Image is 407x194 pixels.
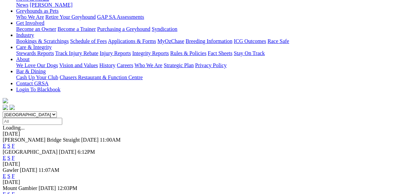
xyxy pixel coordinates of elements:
a: F [12,143,15,149]
a: Industry [16,32,34,38]
a: S [7,155,10,161]
a: Greyhounds as Pets [16,8,59,14]
div: Get Involved [16,26,404,32]
a: Injury Reports [100,50,131,56]
a: S [7,143,10,149]
a: History [99,62,115,68]
a: Applications & Forms [108,38,156,44]
a: Cash Up Your Club [16,75,58,80]
a: Careers [117,62,133,68]
a: E [3,173,6,179]
a: Get Involved [16,20,44,26]
img: facebook.svg [3,105,8,110]
a: E [3,143,6,149]
a: Rules & Policies [170,50,207,56]
a: F [12,155,15,161]
div: About [16,62,404,68]
a: Retire Your Greyhound [45,14,96,20]
div: [DATE] [3,179,404,185]
a: Integrity Reports [132,50,169,56]
a: Who We Are [16,14,44,20]
div: Greyhounds as Pets [16,14,404,20]
span: [DATE] [20,167,37,173]
span: 6:12PM [78,149,95,155]
a: Vision and Values [59,62,98,68]
a: ICG Outcomes [234,38,266,44]
a: Race Safe [267,38,289,44]
span: Mount Gambier [3,185,37,191]
a: Schedule of Fees [70,38,107,44]
span: [DATE] [59,149,76,155]
a: We Love Our Dogs [16,62,58,68]
span: [DATE] [81,137,99,143]
div: Bar & Dining [16,75,404,81]
img: twitter.svg [9,105,15,110]
span: Gawler [3,167,18,173]
a: Breeding Information [186,38,232,44]
div: News & Media [16,2,404,8]
a: Privacy Policy [195,62,227,68]
a: MyOzChase [157,38,184,44]
a: Stay On Track [234,50,265,56]
div: [DATE] [3,131,404,137]
a: F [12,173,15,179]
a: S [7,173,10,179]
a: Become a Trainer [58,26,96,32]
a: Purchasing a Greyhound [97,26,150,32]
input: Select date [3,118,62,125]
a: Contact GRSA [16,81,48,86]
a: Bookings & Scratchings [16,38,69,44]
div: Industry [16,38,404,44]
span: 12:03PM [57,185,77,191]
a: Track Injury Rebate [55,50,98,56]
img: logo-grsa-white.png [3,98,8,103]
span: [PERSON_NAME] Bridge Straight [3,137,80,143]
span: [GEOGRAPHIC_DATA] [3,149,58,155]
span: 11:00AM [100,137,121,143]
a: E [3,155,6,161]
div: [DATE] [3,161,404,167]
a: Chasers Restaurant & Function Centre [60,75,143,80]
a: Become an Owner [16,26,56,32]
a: Fact Sheets [208,50,232,56]
a: Care & Integrity [16,44,52,50]
a: News [16,2,28,8]
a: About [16,56,30,62]
a: Stewards Reports [16,50,54,56]
a: Syndication [152,26,177,32]
span: [DATE] [39,185,56,191]
a: Bar & Dining [16,68,46,74]
a: GAP SA Assessments [97,14,144,20]
a: Login To Blackbook [16,87,61,92]
a: Who We Are [135,62,162,68]
span: Loading... [3,125,25,131]
a: Strategic Plan [164,62,194,68]
span: 11:07AM [39,167,60,173]
a: [PERSON_NAME] [30,2,72,8]
div: Care & Integrity [16,50,404,56]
